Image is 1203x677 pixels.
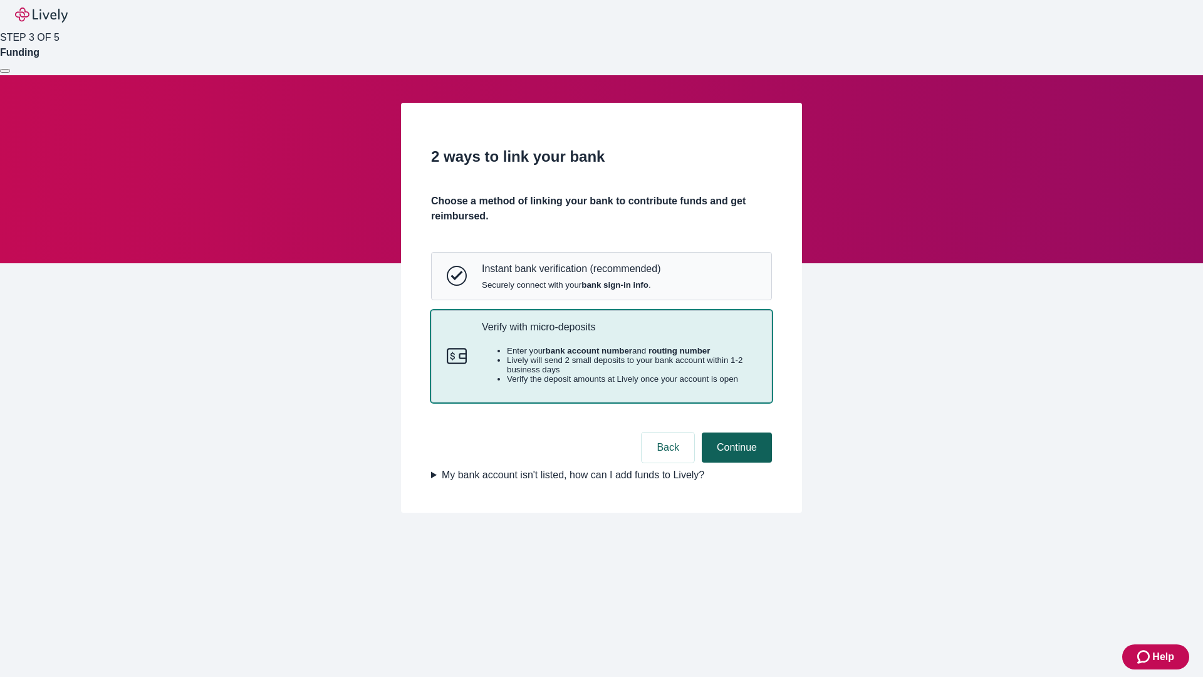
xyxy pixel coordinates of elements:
h2: 2 ways to link your bank [431,145,772,168]
span: Help [1152,649,1174,664]
img: Lively [15,8,68,23]
button: Zendesk support iconHelp [1122,644,1189,669]
button: Back [642,433,694,463]
button: Instant bank verificationInstant bank verification (recommended)Securely connect with yourbank si... [432,253,771,299]
strong: bank sign-in info [581,280,648,290]
p: Verify with micro-deposits [482,321,756,333]
strong: bank account number [546,346,633,355]
button: Continue [702,433,772,463]
button: Micro-depositsVerify with micro-depositsEnter yourbank account numberand routing numberLively wil... [432,311,771,402]
h4: Choose a method of linking your bank to contribute funds and get reimbursed. [431,194,772,224]
li: Verify the deposit amounts at Lively once your account is open [507,374,756,384]
summary: My bank account isn't listed, how can I add funds to Lively? [431,468,772,483]
li: Enter your and [507,346,756,355]
svg: Zendesk support icon [1137,649,1152,664]
svg: Instant bank verification [447,266,467,286]
strong: routing number [648,346,710,355]
li: Lively will send 2 small deposits to your bank account within 1-2 business days [507,355,756,374]
p: Instant bank verification (recommended) [482,263,660,275]
span: Securely connect with your . [482,280,660,290]
svg: Micro-deposits [447,346,467,366]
